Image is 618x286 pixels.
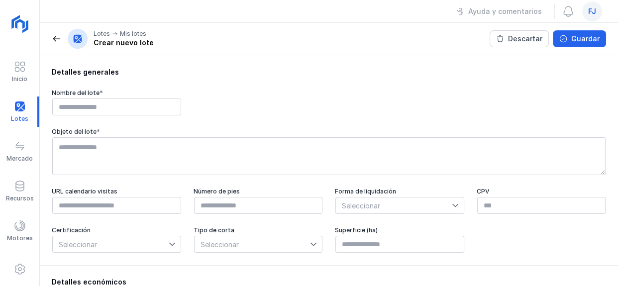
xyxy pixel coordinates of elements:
[52,67,606,77] div: Detalles generales
[52,89,182,97] div: Nombre del lote
[94,38,154,48] div: Crear nuevo lote
[553,30,606,47] button: Guardar
[490,30,549,47] button: Descartar
[94,30,110,38] div: Lotes
[6,155,33,163] div: Mercado
[6,194,34,202] div: Recursos
[335,226,465,234] div: Superficie (ha)
[194,188,323,195] div: Número de pies
[588,6,596,16] span: fj
[477,188,607,195] div: CPV
[53,236,169,252] span: Seleccionar
[52,128,606,136] div: Objeto del lote
[12,75,27,83] div: Inicio
[7,11,32,36] img: logoRight.svg
[336,197,452,213] span: Seleccionar
[450,3,548,20] button: Ayuda y comentarios
[52,226,182,234] div: Certificación
[571,34,600,44] div: Guardar
[335,188,465,195] div: Forma de liquidación
[508,34,542,44] div: Descartar
[195,236,310,252] span: Seleccionar
[120,30,146,38] div: Mis lotes
[194,226,323,234] div: Tipo de corta
[7,234,33,242] div: Motores
[468,6,542,16] div: Ayuda y comentarios
[52,188,182,195] div: URL calendario visitas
